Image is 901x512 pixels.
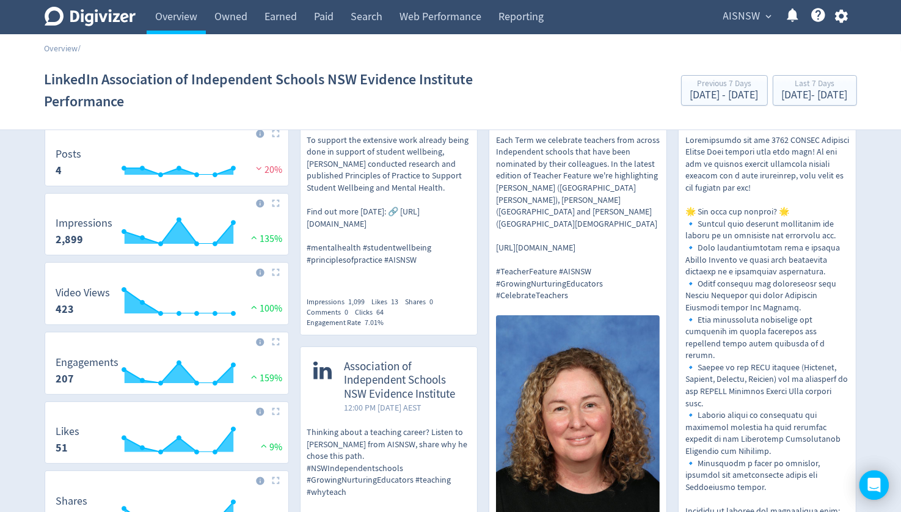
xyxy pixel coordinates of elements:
[690,90,759,101] div: [DATE] - [DATE]
[365,318,384,327] span: 7.01%
[50,218,283,250] svg: Impressions 2,899
[248,233,260,242] img: positive-performance.svg
[50,357,283,389] svg: Engagements 207
[258,441,283,453] span: 9%
[356,307,391,318] div: Clicks
[272,338,280,346] img: Placeholder
[258,441,270,450] img: positive-performance.svg
[349,297,365,307] span: 1,099
[723,7,761,26] span: AISNSW
[345,307,349,317] span: 0
[50,426,283,458] svg: Likes 51
[78,43,81,54] span: /
[377,307,384,317] span: 64
[859,470,889,500] div: Open Intercom Messenger
[272,477,280,485] img: Placeholder
[272,268,280,276] img: Placeholder
[56,441,68,455] strong: 51
[56,147,82,161] dt: Posts
[430,297,434,307] span: 0
[782,90,848,101] div: [DATE] - [DATE]
[301,54,478,287] a: Association of Independent Schools NSW Evidence Institute12:00 PM [DATE] AESTTo support the exten...
[56,216,113,230] dt: Impressions
[690,79,759,90] div: Previous 7 Days
[50,148,283,181] svg: Posts 4
[307,297,372,307] div: Impressions
[56,356,119,370] dt: Engagements
[681,75,768,106] button: Previous 7 Days[DATE] - [DATE]
[253,164,265,173] img: negative-performance.svg
[307,134,471,266] p: To support the extensive work already being done in support of student wellbeing, [PERSON_NAME] c...
[392,297,399,307] span: 13
[764,11,775,22] span: expand_more
[50,287,283,320] svg: Video Views 423
[56,302,75,316] strong: 423
[307,307,356,318] div: Comments
[719,7,775,26] button: AISNSW
[272,199,280,207] img: Placeholder
[248,233,283,245] span: 135%
[272,408,280,415] img: Placeholder
[56,232,84,247] strong: 2,899
[345,360,465,401] span: Association of Independent Schools NSW Evidence Institute
[307,318,391,328] div: Engagement Rate
[45,60,533,121] h1: LinkedIn Association of Independent Schools NSW Evidence Institute Performance
[56,163,62,178] strong: 4
[56,371,75,386] strong: 207
[56,425,80,439] dt: Likes
[372,297,406,307] div: Likes
[45,43,78,54] a: Overview
[248,372,260,381] img: positive-performance.svg
[345,401,465,414] span: 12:00 PM [DATE] AEST
[496,134,660,302] p: Each Term we celebrate teachers from across Independent schools that have been nominated by their...
[56,494,88,508] dt: Shares
[248,372,283,384] span: 159%
[272,130,280,137] img: Placeholder
[248,302,283,315] span: 100%
[406,297,440,307] div: Shares
[253,164,283,176] span: 20%
[782,79,848,90] div: Last 7 Days
[56,286,111,300] dt: Video Views
[773,75,857,106] button: Last 7 Days[DATE]- [DATE]
[248,302,260,312] img: positive-performance.svg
